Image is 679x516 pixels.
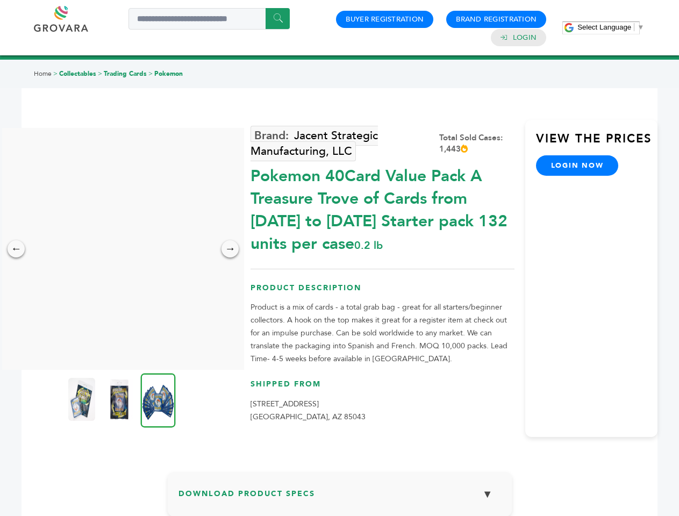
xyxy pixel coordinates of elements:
[536,155,619,176] a: login now
[577,23,631,31] span: Select Language
[354,238,383,253] span: 0.2 lb
[513,33,537,42] a: Login
[251,160,514,255] div: Pokemon 40Card Value Pack A Treasure Trove of Cards from [DATE] to [DATE] Starter pack 132 units ...
[98,69,102,78] span: >
[106,378,133,421] img: Pokemon 40-Card Value Pack – A Treasure Trove of Cards from 1996 to 2024 - Starter pack! 132 unit...
[68,378,95,421] img: Pokemon 40-Card Value Pack – A Treasure Trove of Cards from 1996 to 2024 - Starter pack! 132 unit...
[251,283,514,302] h3: Product Description
[577,23,644,31] a: Select Language​
[53,69,58,78] span: >
[154,69,183,78] a: Pokemon
[178,483,501,514] h3: Download Product Specs
[251,379,514,398] h3: Shipped From
[104,69,147,78] a: Trading Cards
[8,240,25,257] div: ←
[221,240,239,257] div: →
[536,131,657,155] h3: View the Prices
[474,483,501,506] button: ▼
[148,69,153,78] span: >
[439,132,514,155] div: Total Sold Cases: 1,443
[141,373,176,427] img: Pokemon 40-Card Value Pack – A Treasure Trove of Cards from 1996 to 2024 - Starter pack! 132 unit...
[251,301,514,365] p: Product is a mix of cards - a total grab bag - great for all starters/beginner collectors. A hook...
[637,23,644,31] span: ▼
[346,15,424,24] a: Buyer Registration
[251,126,378,161] a: Jacent Strategic Manufacturing, LLC
[59,69,96,78] a: Collectables
[634,23,634,31] span: ​
[34,69,52,78] a: Home
[251,398,514,424] p: [STREET_ADDRESS] [GEOGRAPHIC_DATA], AZ 85043
[456,15,537,24] a: Brand Registration
[128,8,290,30] input: Search a product or brand...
